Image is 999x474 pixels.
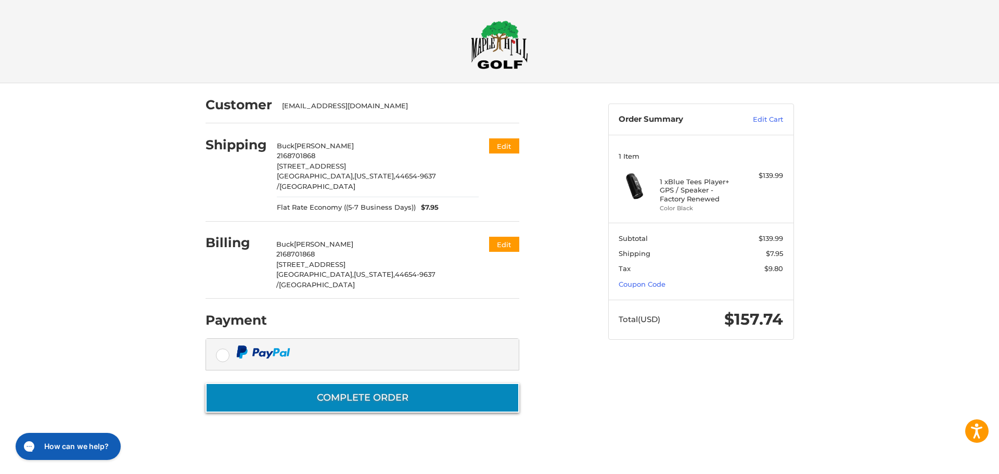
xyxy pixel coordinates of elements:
[277,151,315,160] span: 2168701868
[416,202,439,213] span: $7.95
[471,20,528,69] img: Maple Hill Golf
[206,312,267,328] h2: Payment
[277,172,436,190] span: 44654-9637 /
[279,280,355,289] span: [GEOGRAPHIC_DATA]
[660,204,739,213] li: Color Black
[619,280,665,288] a: Coupon Code
[276,270,354,278] span: [GEOGRAPHIC_DATA],
[276,250,315,258] span: 2168701868
[206,97,272,113] h2: Customer
[236,345,290,358] img: PayPal icon
[282,101,509,111] div: [EMAIL_ADDRESS][DOMAIN_NAME]
[354,270,395,278] span: [US_STATE],
[294,142,354,150] span: [PERSON_NAME]
[764,264,783,273] span: $9.80
[489,237,519,252] button: Edit
[742,171,783,181] div: $139.99
[206,137,267,153] h2: Shipping
[276,260,345,268] span: [STREET_ADDRESS]
[724,310,783,329] span: $157.74
[660,177,739,203] h4: 1 x Blue Tees Player+ GPS / Speaker - Factory Renewed
[276,240,294,248] span: Buck
[759,234,783,242] span: $139.99
[294,240,353,248] span: [PERSON_NAME]
[279,182,355,190] span: [GEOGRAPHIC_DATA]
[619,249,650,258] span: Shipping
[619,234,648,242] span: Subtotal
[277,162,346,170] span: [STREET_ADDRESS]
[619,114,731,125] h3: Order Summary
[276,270,436,289] span: 44654-9637 /
[731,114,783,125] a: Edit Cart
[10,429,124,464] iframe: Gorgias live chat messenger
[619,264,631,273] span: Tax
[354,172,395,180] span: [US_STATE],
[489,138,519,153] button: Edit
[206,235,266,251] h2: Billing
[206,383,519,413] button: Complete order
[277,142,294,150] span: Buck
[277,172,354,180] span: [GEOGRAPHIC_DATA],
[619,314,660,324] span: Total (USD)
[277,202,416,213] span: Flat Rate Economy ((5-7 Business Days))
[766,249,783,258] span: $7.95
[619,152,783,160] h3: 1 Item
